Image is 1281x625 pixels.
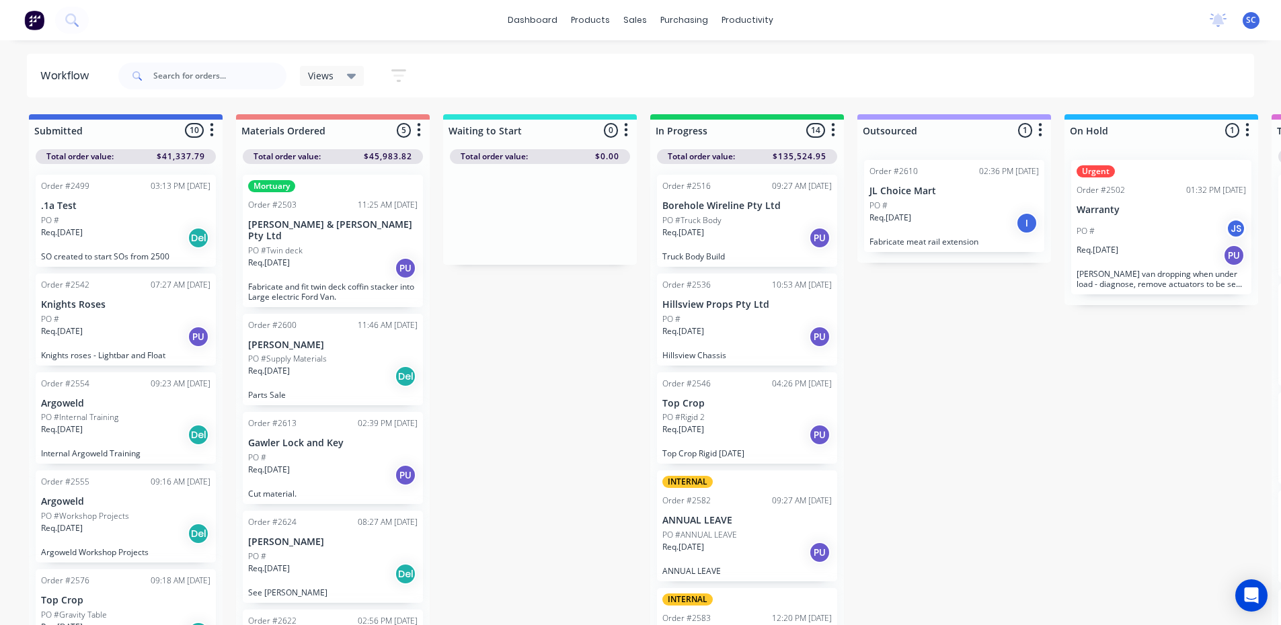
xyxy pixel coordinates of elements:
p: Internal Argoweld Training [41,448,210,458]
p: JL Choice Mart [869,185,1039,197]
p: [PERSON_NAME] [248,536,418,548]
div: Mortuary [248,180,295,192]
p: Req. [DATE] [248,257,290,269]
div: Order #2499 [41,180,89,192]
div: Order #254207:27 AM [DATE]Knights RosesPO #Req.[DATE]PUKnights roses - Lightbar and Float [36,274,216,366]
div: Order #262408:27 AM [DATE][PERSON_NAME]PO #Req.[DATE]DelSee [PERSON_NAME] [243,511,423,603]
div: 10:53 AM [DATE] [772,279,832,291]
div: INTERNAL [662,593,713,606]
div: Order #2555 [41,476,89,488]
p: Knights roses - Lightbar and Float [41,350,210,360]
div: INTERNALOrder #258209:27 AM [DATE]ANNUAL LEAVEPO #ANNUAL LEAVEReq.[DATE]PUANNUAL LEAVE [657,470,837,581]
div: I [1016,212,1038,234]
p: PO #Internal Training [41,411,118,423]
div: Del [395,563,416,585]
p: Req. [DATE] [869,212,911,224]
div: 11:46 AM [DATE] [358,319,418,331]
p: Warranty [1077,204,1246,216]
p: Req. [DATE] [41,522,83,534]
div: 09:27 AM [DATE] [772,495,832,507]
div: MortuaryOrder #250311:25 AM [DATE][PERSON_NAME] & [PERSON_NAME] Pty LtdPO #Twin deckReq.[DATE]PUF... [243,175,423,307]
p: Argoweld [41,496,210,507]
p: Knights Roses [41,299,210,310]
p: Gawler Lock and Key [248,437,418,449]
span: SC [1246,14,1256,26]
p: PO # [248,452,266,464]
div: PU [1223,245,1245,266]
span: Total order value: [668,151,735,163]
p: PO #ANNUAL LEAVE [662,529,737,541]
p: Hillsview Chassis [662,350,832,360]
p: PO # [41,313,59,325]
p: Parts Sale [248,390,418,400]
p: PO # [41,214,59,226]
div: 02:39 PM [DATE] [358,417,418,429]
p: PO #Supply Materials [248,353,327,365]
span: Total order value: [461,151,528,163]
div: Order #2582 [662,495,711,507]
p: PO #Gravity Table [41,609,107,621]
div: Order #2542 [41,279,89,291]
p: ANNUAL LEAVE [662,515,832,526]
p: Cut material. [248,489,418,499]
p: Fabricate meat rail extension [869,237,1039,247]
div: 01:32 PM [DATE] [1186,184,1246,196]
div: PU [395,257,416,279]
div: PU [188,326,209,347]
div: Workflow [40,68,95,84]
p: Req. [DATE] [248,562,290,575]
p: Argoweld [41,398,210,409]
p: PO #Rigid 2 [662,411,705,423]
p: [PERSON_NAME] & [PERSON_NAME] Pty Ltd [248,219,418,242]
span: Total order value: [254,151,321,163]
div: 09:23 AM [DATE] [151,378,210,390]
p: PO # [662,313,681,325]
div: Order #2546 [662,378,711,390]
span: Total order value: [46,151,114,163]
span: $41,337.79 [157,151,205,163]
div: Order #260011:46 AM [DATE][PERSON_NAME]PO #Supply MaterialsReq.[DATE]DelParts Sale [243,314,423,406]
div: Del [188,523,209,544]
div: PU [395,464,416,486]
div: 09:18 AM [DATE] [151,575,210,587]
div: Order #2613 [248,417,297,429]
p: Req. [DATE] [248,365,290,377]
div: Order #255509:16 AM [DATE]ArgoweldPO #Workshop ProjectsReq.[DATE]DelArgoweld Workshop Projects [36,470,216,562]
div: Order #261002:36 PM [DATE]JL Choice MartPO #Req.[DATE]IFabricate meat rail extension [864,160,1044,252]
div: 04:26 PM [DATE] [772,378,832,390]
p: Req. [DATE] [662,541,704,553]
div: 08:27 AM [DATE] [358,516,418,528]
p: SO created to start SOs from 2500 [41,251,210,261]
div: Order #2536 [662,279,711,291]
p: Req. [DATE] [248,464,290,476]
div: sales [617,10,654,30]
p: Truck Body Build [662,251,832,261]
div: 02:36 PM [DATE] [979,165,1039,177]
p: PO # [1077,225,1095,237]
p: Req. [DATE] [41,423,83,435]
div: Order #2610 [869,165,918,177]
div: 07:27 AM [DATE] [151,279,210,291]
div: 03:13 PM [DATE] [151,180,210,192]
p: ANNUAL LEAVE [662,566,832,576]
p: Argoweld Workshop Projects [41,547,210,557]
div: Order #2600 [248,319,297,331]
div: productivity [715,10,780,30]
p: Req. [DATE] [1077,244,1118,256]
div: 09:27 AM [DATE] [772,180,832,192]
div: Del [188,424,209,446]
div: Del [395,366,416,387]
div: Order #261302:39 PM [DATE]Gawler Lock and KeyPO #Req.[DATE]PUCut material. [243,412,423,504]
p: Borehole Wireline Pty Ltd [662,200,832,212]
div: 12:20 PM [DATE] [772,612,832,624]
p: Top Crop Rigid [DATE] [662,448,832,458]
p: Top Crop [41,595,210,606]
div: Order #255409:23 AM [DATE]ArgoweldPO #Internal TrainingReq.[DATE]DelInternal Argoweld Training [36,372,216,464]
div: Order #253610:53 AM [DATE]Hillsview Props Pty LtdPO #Req.[DATE]PUHillsview Chassis [657,274,837,366]
p: Hillsview Props Pty Ltd [662,299,832,310]
div: Order #251609:27 AM [DATE]Borehole Wireline Pty LtdPO #Truck BodyReq.[DATE]PUTruck Body Build [657,175,837,267]
div: PU [809,326,830,347]
div: Order #254604:26 PM [DATE]Top CropPO #Rigid 2Req.[DATE]PUTop Crop Rigid [DATE] [657,372,837,464]
p: Top Crop [662,398,832,409]
div: Order #2554 [41,378,89,390]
